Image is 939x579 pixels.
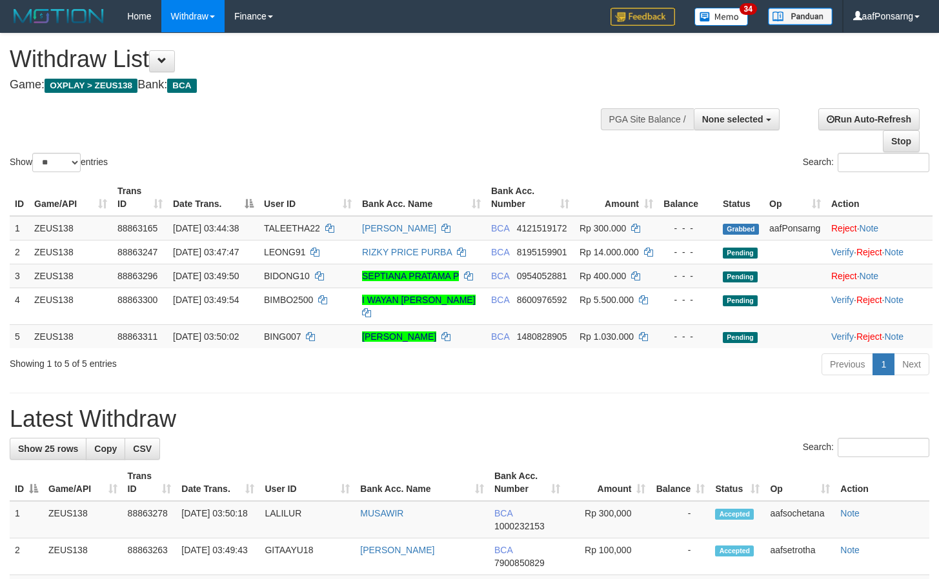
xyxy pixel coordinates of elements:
[838,153,929,172] input: Search:
[259,501,355,538] td: LALILUR
[264,295,313,305] span: BIMBO2500
[580,331,634,342] span: Rp 1.030.000
[29,264,112,288] td: ZEUS138
[663,293,712,306] div: - - -
[651,538,710,575] td: -
[723,295,758,306] span: Pending
[826,288,933,324] td: · ·
[360,545,434,555] a: [PERSON_NAME]
[123,464,177,501] th: Trans ID: activate to sort column ascending
[29,288,112,324] td: ZEUS138
[663,330,712,343] div: - - -
[826,179,933,216] th: Action
[723,271,758,282] span: Pending
[826,240,933,264] td: · ·
[831,247,854,257] a: Verify
[176,538,259,575] td: [DATE] 03:49:43
[580,271,626,281] span: Rp 400.000
[883,130,920,152] a: Stop
[10,240,29,264] td: 2
[10,288,29,324] td: 4
[884,295,904,305] a: Note
[765,538,835,575] td: aafsetrotha
[10,406,929,432] h1: Latest Withdraw
[10,46,613,72] h1: Withdraw List
[651,464,710,501] th: Balance: activate to sort column ascending
[125,438,160,460] a: CSV
[117,331,157,342] span: 88863311
[357,179,486,216] th: Bank Acc. Name: activate to sort column ascending
[168,179,259,216] th: Date Trans.: activate to sort column descending
[362,223,436,233] a: [PERSON_NAME]
[362,247,452,257] a: RIZKY PRICE PURBA
[715,509,754,520] span: Accepted
[10,501,43,538] td: 1
[856,331,882,342] a: Reject
[822,353,873,375] a: Previous
[173,271,239,281] span: [DATE] 03:49:50
[651,501,710,538] td: -
[173,223,239,233] span: [DATE] 03:44:38
[362,271,459,281] a: SEPTIANA PRATAMA P
[10,153,108,172] label: Show entries
[565,538,651,575] td: Rp 100,000
[491,247,509,257] span: BCA
[873,353,894,375] a: 1
[840,545,860,555] a: Note
[764,216,826,240] td: aafPonsarng
[580,223,626,233] span: Rp 300.000
[259,464,355,501] th: User ID: activate to sort column ascending
[176,501,259,538] td: [DATE] 03:50:18
[117,223,157,233] span: 88863165
[826,216,933,240] td: ·
[117,271,157,281] span: 88863296
[133,444,152,454] span: CSV
[489,464,565,501] th: Bank Acc. Number: activate to sort column ascending
[117,247,157,257] span: 88863247
[43,464,123,501] th: Game/API: activate to sort column ascending
[658,179,718,216] th: Balance
[176,464,259,501] th: Date Trans.: activate to sort column ascending
[840,508,860,518] a: Note
[856,295,882,305] a: Reject
[112,179,168,216] th: Trans ID: activate to sort column ascending
[826,264,933,288] td: ·
[123,501,177,538] td: 88863278
[29,240,112,264] td: ZEUS138
[264,271,310,281] span: BIDONG10
[831,295,854,305] a: Verify
[29,324,112,348] td: ZEUS138
[10,216,29,240] td: 1
[835,464,929,501] th: Action
[494,508,512,518] span: BCA
[831,331,854,342] a: Verify
[831,223,857,233] a: Reject
[663,270,712,282] div: - - -
[803,153,929,172] label: Search:
[580,247,639,257] span: Rp 14.000.000
[10,264,29,288] td: 3
[32,153,81,172] select: Showentries
[702,114,763,124] span: None selected
[10,79,613,92] h4: Game: Bank:
[768,8,833,25] img: panduan.png
[173,247,239,257] span: [DATE] 03:47:47
[355,464,489,501] th: Bank Acc. Name: activate to sort column ascending
[10,179,29,216] th: ID
[517,223,567,233] span: Copy 4121519172 to clipboard
[574,179,658,216] th: Amount: activate to sort column ascending
[259,538,355,575] td: GITAAYU18
[740,3,757,15] span: 34
[860,271,879,281] a: Note
[491,271,509,281] span: BCA
[29,216,112,240] td: ZEUS138
[601,108,694,130] div: PGA Site Balance /
[173,295,239,305] span: [DATE] 03:49:54
[491,295,509,305] span: BCA
[264,247,306,257] span: LEONG91
[86,438,125,460] a: Copy
[10,324,29,348] td: 5
[860,223,879,233] a: Note
[29,179,112,216] th: Game/API: activate to sort column ascending
[264,331,301,342] span: BING007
